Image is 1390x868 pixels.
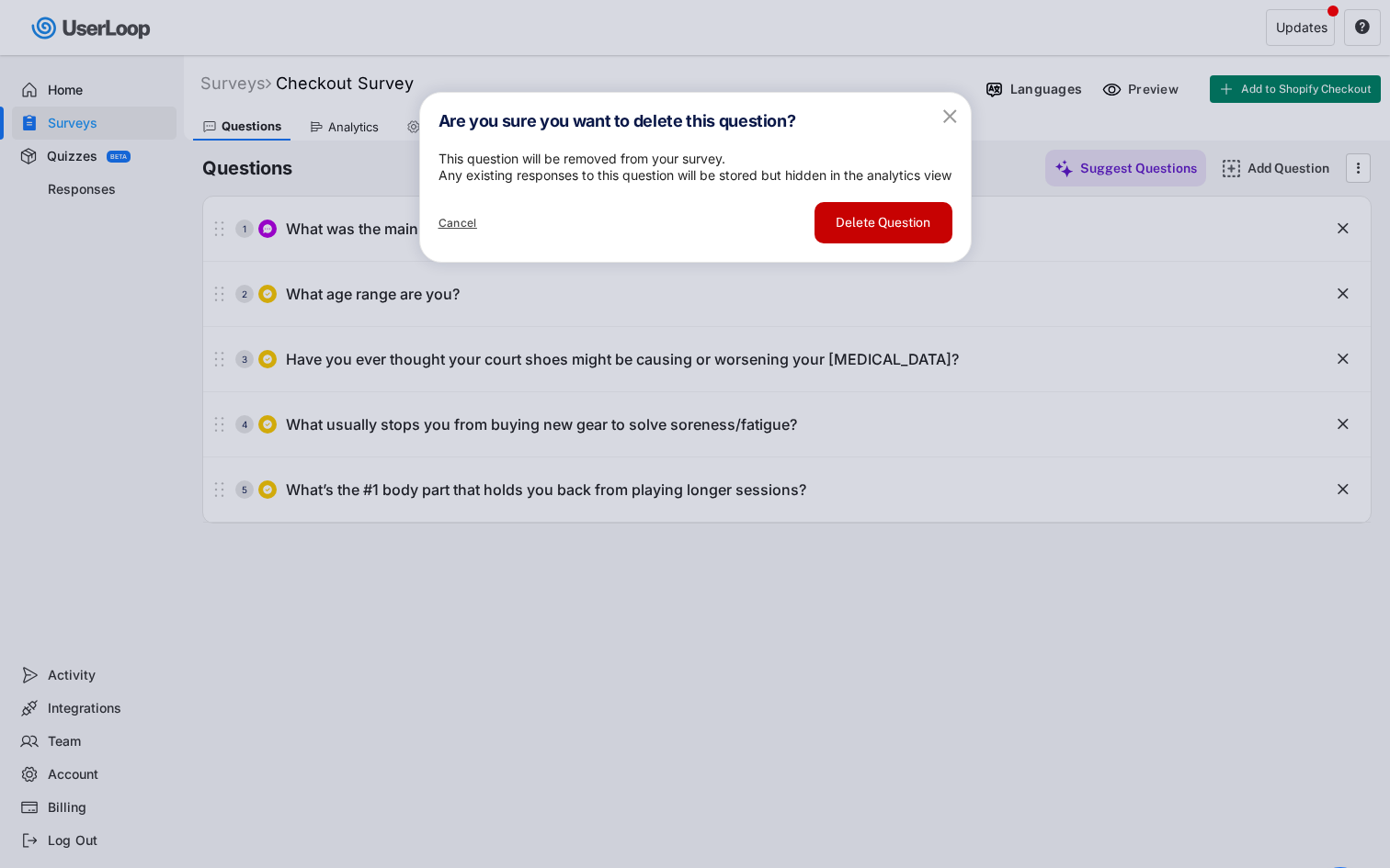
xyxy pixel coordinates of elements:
div: This question will be removed from your survey. Any existing responses to this question will be s... [439,151,952,184]
button: Delete Question [815,202,952,243]
h4: Are you sure you want to delete this question? [439,111,920,132]
button:  [939,106,962,129]
div: Cancel [439,216,477,231]
text:  [943,105,957,128]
